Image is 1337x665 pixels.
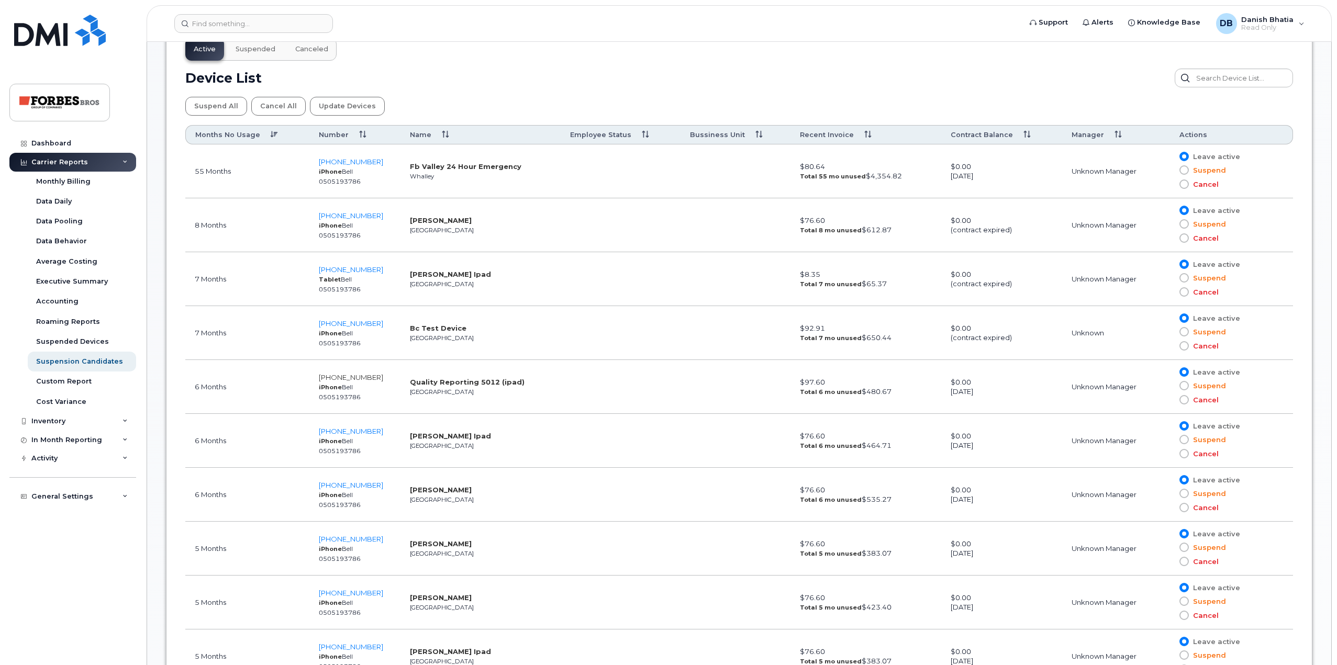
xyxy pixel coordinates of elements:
[410,334,474,342] small: [GEOGRAPHIC_DATA]
[1189,637,1240,647] span: Leave active
[1062,306,1169,360] td: Unknown
[561,125,681,144] th: Employee Status: activate to sort column ascending
[260,101,297,111] span: Cancel All
[410,227,474,234] small: [GEOGRAPHIC_DATA]
[410,658,474,665] small: [GEOGRAPHIC_DATA]
[1022,12,1075,33] a: Support
[1189,557,1219,567] span: Cancel
[1189,206,1240,216] span: Leave active
[1189,449,1219,459] span: Cancel
[1039,17,1068,28] span: Support
[174,14,333,33] input: Find something...
[1062,414,1169,468] td: Unknown Manager
[319,545,342,553] strong: iPhone
[319,319,383,328] span: [PHONE_NUMBER]
[309,125,400,144] th: Number: activate to sort column ascending
[185,522,309,576] td: 5 Months
[800,442,862,449] strong: Total 6 mo unused
[410,539,472,548] strong: [PERSON_NAME]
[319,491,342,499] strong: iPhone
[1189,421,1240,431] span: Leave active
[1189,489,1226,499] span: Suspend
[319,222,342,229] strong: iPhone
[185,468,309,522] td: 6 Months
[251,97,306,116] button: Cancel All
[951,441,1053,450] div: [DATE]
[319,437,342,445] strong: iPhone
[941,198,1063,252] td: $0.00
[1062,522,1169,576] td: Unknown Manager
[951,226,1012,234] span: (contract expired)
[410,270,491,278] strong: [PERSON_NAME] Ipad
[790,306,941,360] td: $92.91 $650.44
[951,548,1053,558] div: [DATE]
[941,522,1063,576] td: $0.00
[185,70,262,86] h2: Device List
[1189,287,1219,297] span: Cancel
[1189,273,1226,283] span: Suspend
[941,468,1063,522] td: $0.00
[1189,611,1219,621] span: Cancel
[319,222,361,239] small: Bell 0505193786
[410,550,474,557] small: [GEOGRAPHIC_DATA]
[941,252,1063,306] td: $0.00
[319,437,361,455] small: Bell 0505193786
[319,384,361,401] small: Bell 0505193786
[319,373,383,381] a: [PHONE_NUMBER]
[800,280,862,288] strong: Total 7 mo unused
[319,653,342,660] strong: iPhone
[1189,260,1240,269] span: Leave active
[790,198,941,252] td: $76.60 $612.87
[941,144,1063,198] td: $0.00
[319,599,361,616] small: Bell 0505193786
[319,330,342,337] strong: iPhone
[410,593,472,602] strong: [PERSON_NAME]
[310,97,385,116] button: Update Devices
[1189,219,1226,229] span: Suspend
[185,414,309,468] td: 6 Months
[295,45,328,53] span: Canceled
[1189,165,1226,175] span: Suspend
[1189,233,1219,243] span: Cancel
[941,360,1063,414] td: $0.00
[1175,69,1293,87] input: Search Device List...
[410,216,472,224] strong: [PERSON_NAME]
[410,647,491,656] strong: [PERSON_NAME] Ipad
[1062,360,1169,414] td: Unknown Manager
[1062,576,1169,629] td: Unknown Manager
[951,602,1053,612] div: [DATE]
[951,171,1053,181] div: [DATE]
[319,384,342,391] strong: iPhone
[410,378,525,386] strong: Quality Reporting 5012 (ipad)
[319,157,383,166] a: [PHONE_NUMBER]
[185,97,247,116] button: Suspend All
[319,330,361,347] small: Bell 0505193786
[790,125,941,144] th: Recent Invoice: activate to sort column ascending
[194,101,238,111] span: Suspend All
[410,280,474,288] small: [GEOGRAPHIC_DATA]
[800,227,862,234] strong: Total 8 mo unused
[319,545,361,562] small: Bell 0505193786
[319,211,383,220] a: [PHONE_NUMBER]
[185,198,309,252] td: 8 Months
[1189,341,1219,351] span: Cancel
[951,387,1053,397] div: [DATE]
[1189,395,1219,405] span: Cancel
[319,491,361,509] small: Bell 0505193786
[790,522,941,576] td: $76.60 $383.07
[1189,381,1226,391] span: Suspend
[319,481,383,489] a: [PHONE_NUMBER]
[800,658,862,665] strong: Total 5 mo unused
[1189,596,1226,606] span: Suspend
[410,496,474,503] small: [GEOGRAPHIC_DATA]
[185,360,309,414] td: 6 Months
[236,45,275,53] span: Suspended
[319,265,383,274] span: [PHONE_NUMBER]
[941,576,1063,629] td: $0.00
[681,125,790,144] th: Bussiness Unit: activate to sort column ascending
[941,125,1063,144] th: Contract Balance: activate to sort column ascending
[410,162,521,171] strong: Fb Valley 24 Hour Emergency
[1241,24,1294,32] span: Read Only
